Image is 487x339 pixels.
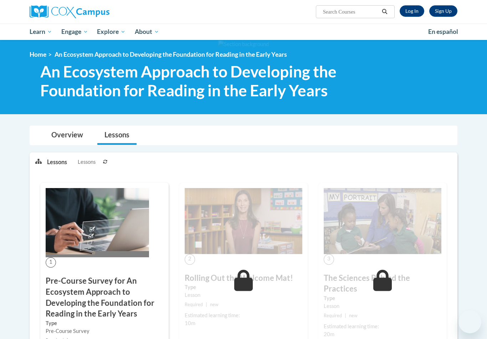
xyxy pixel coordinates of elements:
a: About [130,24,164,40]
div: Pre-Course Survey [46,327,163,335]
span: 3 [324,254,334,264]
span: new [349,313,358,318]
a: Overview [44,126,90,145]
span: About [135,27,159,36]
div: Lesson [324,302,441,310]
a: Cox Campus [30,5,165,18]
label: Type [46,319,163,327]
a: Register [429,5,457,17]
span: Required [185,302,203,307]
span: An Ecosystem Approach to Developing the Foundation for Reading in the Early Years [55,51,287,58]
input: Search Courses [322,7,379,16]
span: | [206,302,207,307]
a: Learn [25,24,57,40]
a: Log In [400,5,424,17]
span: Engage [61,27,88,36]
p: Lessons [47,158,67,166]
span: | [345,313,346,318]
h3: Rolling Out the Welcome Mat! [185,273,302,284]
div: Lesson [185,291,302,299]
img: Cox Campus [30,5,109,18]
span: 20m [324,331,334,337]
h3: The Sciences Behind the Practices [324,273,441,295]
label: Type [185,283,302,291]
a: Home [30,51,46,58]
span: An Ecosystem Approach to Developing the Foundation for Reading in the Early Years [40,62,359,100]
a: Lessons [97,126,137,145]
a: Engage [57,24,93,40]
label: Type [324,294,441,302]
span: Learn [30,27,52,36]
div: Main menu [19,24,468,40]
span: 1 [46,257,56,268]
img: Section background [218,40,269,48]
span: 2 [185,254,195,264]
h3: Pre-Course Survey for An Ecosystem Approach to Developing the Foundation for Reading in the Early... [46,275,163,319]
a: Explore [92,24,130,40]
img: Course Image [46,188,149,257]
span: 10m [185,320,195,326]
span: new [210,302,219,307]
span: En español [428,28,458,35]
span: Explore [97,27,125,36]
div: Estimated learning time: [185,312,302,319]
button: Search [379,7,390,16]
img: Course Image [185,188,302,254]
iframe: Button to launch messaging window [458,310,481,333]
img: Course Image [324,188,441,254]
span: Required [324,313,342,318]
div: Estimated learning time: [324,323,441,330]
span: Lessons [78,158,96,166]
a: En español [424,24,463,39]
